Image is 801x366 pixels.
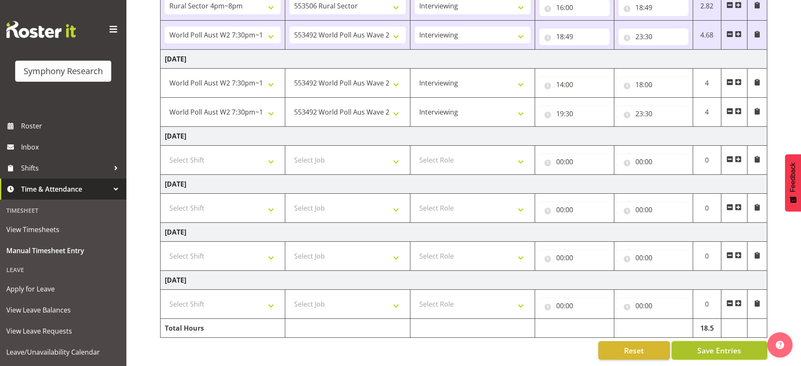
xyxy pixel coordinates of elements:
span: View Leave Requests [6,325,120,337]
input: Click to select... [619,297,688,314]
span: Save Entries [697,345,741,356]
span: Manual Timesheet Entry [6,244,120,257]
button: Reset [598,341,670,360]
input: Click to select... [539,201,609,218]
td: [DATE] [161,175,767,194]
input: Click to select... [539,76,609,93]
input: Click to select... [539,28,609,45]
button: Save Entries [672,341,767,360]
td: [DATE] [161,271,767,290]
td: 18.5 [693,319,721,338]
a: Manual Timesheet Entry [2,240,124,261]
img: help-xxl-2.png [776,341,784,349]
td: 4.68 [693,21,721,50]
input: Click to select... [539,105,609,122]
input: Click to select... [619,105,688,122]
input: Click to select... [619,249,688,266]
span: View Leave Balances [6,304,120,316]
input: Click to select... [619,28,688,45]
input: Click to select... [539,249,609,266]
span: Time & Attendance [21,183,110,195]
span: Reset [624,345,644,356]
input: Click to select... [539,153,609,170]
input: Click to select... [619,201,688,218]
td: 0 [693,242,721,271]
span: Leave/Unavailability Calendar [6,346,120,358]
td: [DATE] [161,127,767,146]
a: View Leave Requests [2,321,124,342]
input: Click to select... [619,76,688,93]
a: Apply for Leave [2,278,124,299]
a: View Leave Balances [2,299,124,321]
td: [DATE] [161,223,767,242]
span: Roster [21,120,122,132]
img: Rosterit website logo [6,21,76,38]
button: Feedback - Show survey [785,154,801,211]
span: View Timesheets [6,223,120,236]
input: Click to select... [539,297,609,314]
td: 0 [693,146,721,175]
span: Feedback [789,163,797,192]
td: 0 [693,290,721,319]
td: [DATE] [161,50,767,69]
div: Leave [2,261,124,278]
a: View Timesheets [2,219,124,240]
td: Total Hours [161,319,285,338]
td: 4 [693,98,721,127]
span: Inbox [21,141,122,153]
td: 0 [693,194,721,223]
a: Leave/Unavailability Calendar [2,342,124,363]
div: Timesheet [2,202,124,219]
td: 4 [693,69,721,98]
span: Apply for Leave [6,283,120,295]
input: Click to select... [619,153,688,170]
div: Symphony Research [24,65,103,77]
span: Shifts [21,162,110,174]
